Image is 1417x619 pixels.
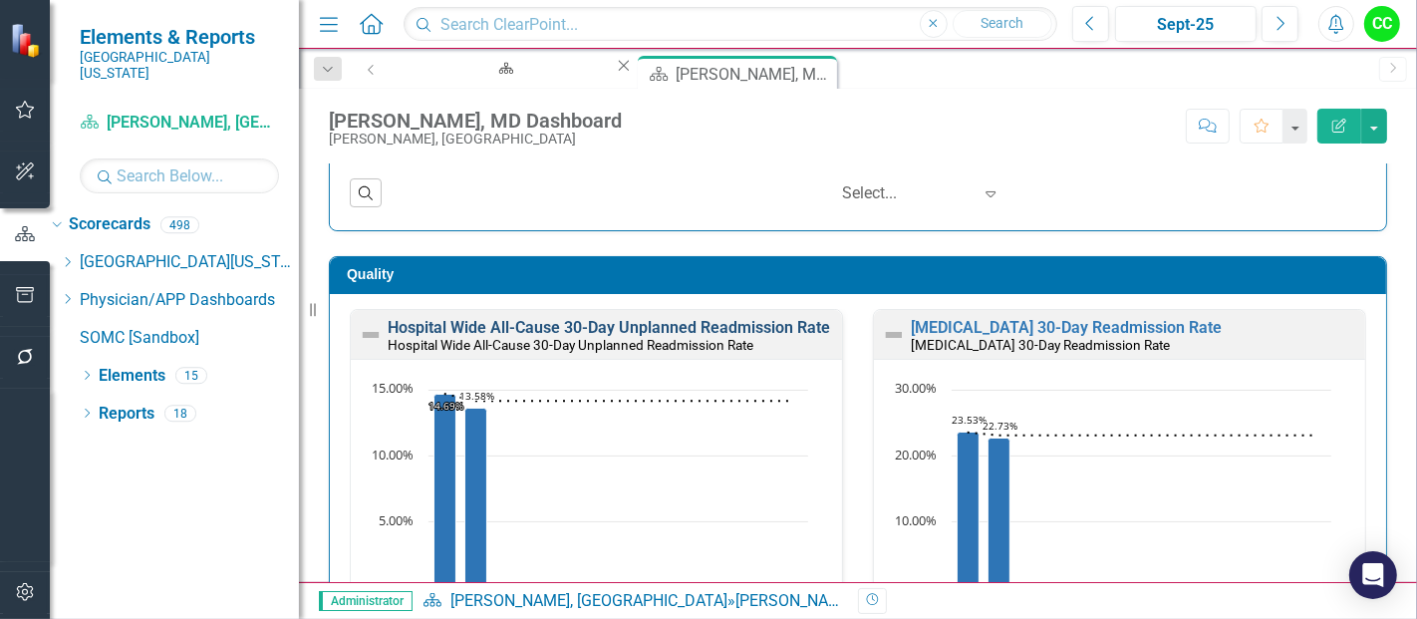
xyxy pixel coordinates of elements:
[895,446,937,464] text: 20.00%
[423,590,843,613] div: »
[164,405,196,422] div: 18
[911,318,1222,337] a: [MEDICAL_DATA] 30-Day Readmission Rate
[80,251,299,274] a: [GEOGRAPHIC_DATA][US_STATE]
[428,399,463,413] text: 14.69%
[911,337,1170,353] small: [MEDICAL_DATA] 30-Day Readmission Rate
[953,10,1052,38] button: Search
[958,432,980,588] path: Jul-25, 23.52941176. Rate.
[372,379,414,397] text: 15.00%
[958,390,1317,589] g: Rate, series 2 of 3. Bar series with 12 bars.
[434,394,456,588] path: Jul-25, 14.68646865. Rate.
[396,577,414,595] text: 0%
[735,591,969,610] div: [PERSON_NAME], MD Dashboard
[459,389,494,403] text: 13.58%
[359,323,383,347] img: Not Defined
[1115,6,1257,42] button: Sept-25
[981,15,1023,31] span: Search
[99,365,165,388] a: Elements
[1364,6,1400,42] button: CC
[952,413,987,427] text: 23.53%
[80,25,279,49] span: Elements & Reports
[465,408,487,588] path: Aug-25, 13.58234295. Rate.
[404,7,1057,42] input: Search ClearPoint...
[895,379,937,397] text: 30.00%
[450,591,727,610] a: [PERSON_NAME], [GEOGRAPHIC_DATA]
[80,158,279,193] input: Search Below...
[379,511,414,529] text: 5.00%
[160,216,199,233] div: 498
[1122,13,1250,37] div: Sept-25
[989,438,1010,588] path: Aug-25, 22.72727273. Rate.
[372,446,414,464] text: 10.00%
[388,337,753,353] small: Hospital Wide All-Cause 30-Day Unplanned Readmission Rate
[80,327,299,350] a: SOMC [Sandbox]
[983,419,1017,433] text: 22.73%
[9,21,46,58] img: ClearPoint Strategy
[388,318,830,337] a: Hospital Wide All-Cause 30-Day Unplanned Readmission Rate
[69,213,150,236] a: Scorecards
[895,511,937,529] text: 10.00%
[882,323,906,347] img: Not Defined
[175,367,207,384] div: 15
[329,110,622,132] div: [PERSON_NAME], MD Dashboard
[319,591,413,611] span: Administrator
[80,112,279,135] a: [PERSON_NAME], [GEOGRAPHIC_DATA]
[676,62,832,87] div: [PERSON_NAME], MD Dashboard
[329,132,622,147] div: [PERSON_NAME], [GEOGRAPHIC_DATA]
[434,390,794,589] g: Rate, series 2 of 3. Bar series with 12 bars.
[392,56,614,81] a: [PERSON_NAME], MD Dashboard
[347,267,1376,282] h3: Quality
[1349,551,1397,599] div: Open Intercom Messenger
[80,49,279,82] small: [GEOGRAPHIC_DATA][US_STATE]
[80,289,299,312] a: Physician/APP Dashboards
[410,75,596,100] div: [PERSON_NAME], MD Dashboard
[919,577,937,595] text: 0%
[99,403,154,426] a: Reports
